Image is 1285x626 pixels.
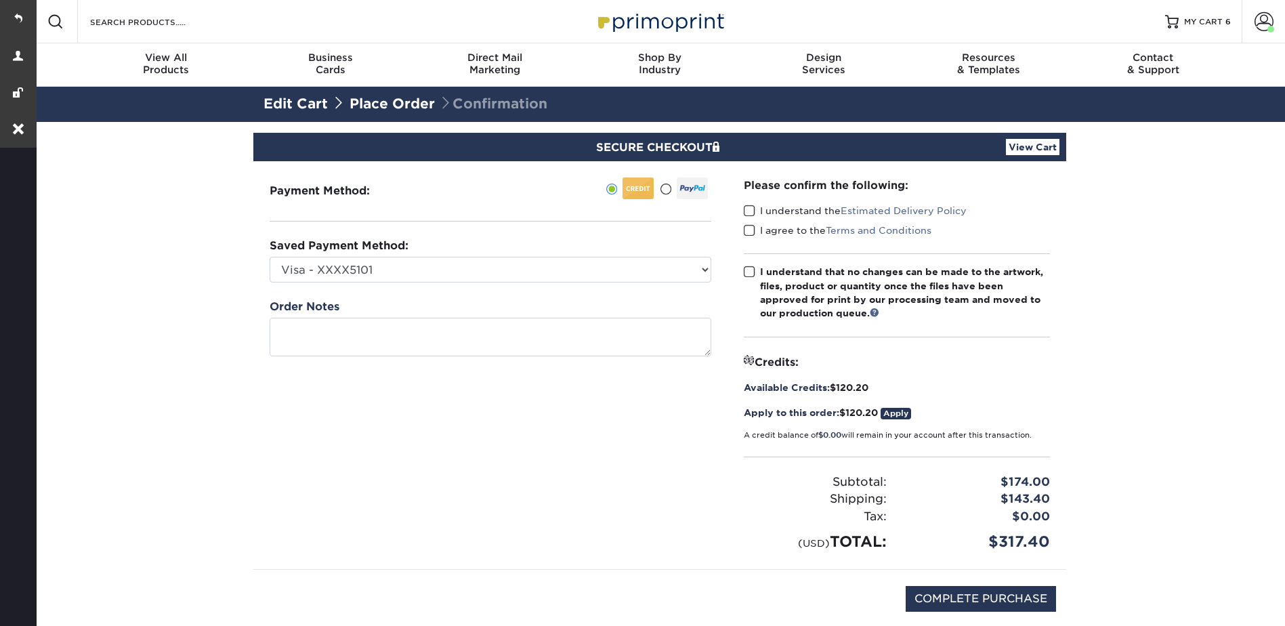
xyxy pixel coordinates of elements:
label: I understand the [744,204,967,217]
span: Business [248,51,413,64]
span: 6 [1225,17,1231,26]
div: & Support [1071,51,1236,76]
div: I understand that no changes can be made to the artwork, files, product or quantity once the file... [760,265,1050,320]
div: $0.00 [897,508,1060,526]
div: $174.00 [897,474,1060,491]
div: $317.40 [897,530,1060,553]
span: $0.00 [818,431,841,440]
div: Marketing [413,51,577,76]
small: A credit balance of will remain in your account after this transaction. [744,431,1032,440]
a: Place Order [350,96,435,112]
span: Resources [906,51,1071,64]
span: Contact [1071,51,1236,64]
span: Direct Mail [413,51,577,64]
div: $120.20 [744,381,1050,394]
h3: Payment Method: [270,184,403,197]
span: View All [84,51,249,64]
a: Estimated Delivery Policy [841,205,967,216]
div: Industry [577,51,742,76]
a: Shop ByIndustry [577,43,742,87]
a: Apply [881,408,911,419]
input: SEARCH PRODUCTS..... [89,14,221,30]
label: I agree to the [744,224,931,237]
label: Saved Payment Method: [270,238,408,254]
a: View Cart [1006,139,1059,155]
a: Contact& Support [1071,43,1236,87]
a: Direct MailMarketing [413,43,577,87]
div: Cards [248,51,413,76]
div: Products [84,51,249,76]
div: TOTAL: [734,530,897,553]
a: BusinessCards [248,43,413,87]
img: Primoprint [592,7,728,36]
div: Services [742,51,906,76]
span: Available Credits: [744,382,830,393]
div: $120.20 [744,406,1050,419]
div: Please confirm the following: [744,178,1050,193]
span: Confirmation [439,96,547,112]
span: SECURE CHECKOUT [596,141,723,154]
div: Tax: [734,508,897,526]
div: Credits: [744,354,1050,370]
div: Subtotal: [734,474,897,491]
a: View AllProducts [84,43,249,87]
label: Order Notes [270,299,339,315]
a: Edit Cart [264,96,328,112]
span: Design [742,51,906,64]
span: MY CART [1184,16,1223,28]
a: Terms and Conditions [826,225,931,236]
a: Resources& Templates [906,43,1071,87]
span: Apply to this order: [744,407,839,418]
div: Shipping: [734,491,897,508]
a: DesignServices [742,43,906,87]
div: $143.40 [897,491,1060,508]
small: (USD) [798,537,830,549]
span: Shop By [577,51,742,64]
input: COMPLETE PURCHASE [906,586,1056,612]
div: & Templates [906,51,1071,76]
